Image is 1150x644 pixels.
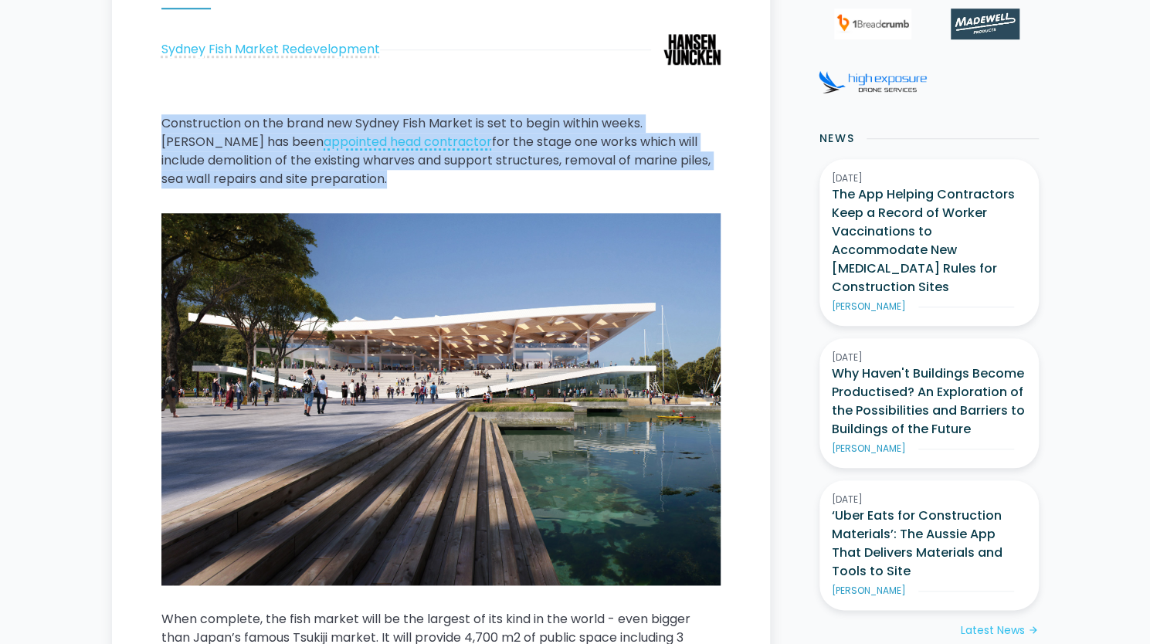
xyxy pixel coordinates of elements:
[832,507,1026,581] h3: ‘Uber Eats for Construction Materials’: The Aussie App That Delivers Materials and Tools to Site
[324,133,492,151] a: appointed head contractor
[961,622,1039,639] a: Latest Newsarrow_forward
[819,130,854,147] h2: News
[161,40,380,59] a: Sydney Fish Market Redevelopment
[832,185,1026,297] h3: The App Helping Contractors Keep a Record of Worker Vaccinations to Accommodate New [MEDICAL_DATA...
[832,364,1026,439] h3: Why Haven't Buildings Become Productised? An Exploration of the Possibilities and Barriers to Bui...
[834,8,911,39] img: 1Breadcrumb
[1028,623,1039,639] div: arrow_forward
[832,442,906,456] div: [PERSON_NAME]
[819,70,927,93] img: High Exposure
[663,34,721,65] img: ‘Largest Fish Market in the World’: Hansen Yuncken Appointed Head Contractor on Stage One of Sydn...
[961,622,1025,639] div: Latest News
[819,338,1039,468] a: [DATE]Why Haven't Buildings Become Productised? An Exploration of the Possibilities and Barriers ...
[832,584,906,598] div: [PERSON_NAME]
[832,351,1026,364] div: [DATE]
[832,493,1026,507] div: [DATE]
[951,8,1019,39] img: Madewell Products
[819,480,1039,610] a: [DATE]‘Uber Eats for Construction Materials’: The Aussie App That Delivers Materials and Tools to...
[832,171,1026,185] div: [DATE]
[819,159,1039,326] a: [DATE]The App Helping Contractors Keep a Record of Worker Vaccinations to Accommodate New [MEDICA...
[832,300,906,314] div: [PERSON_NAME]
[161,114,721,188] p: Construction on the brand new Sydney Fish Market is set to begin within weeks. [PERSON_NAME] has ...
